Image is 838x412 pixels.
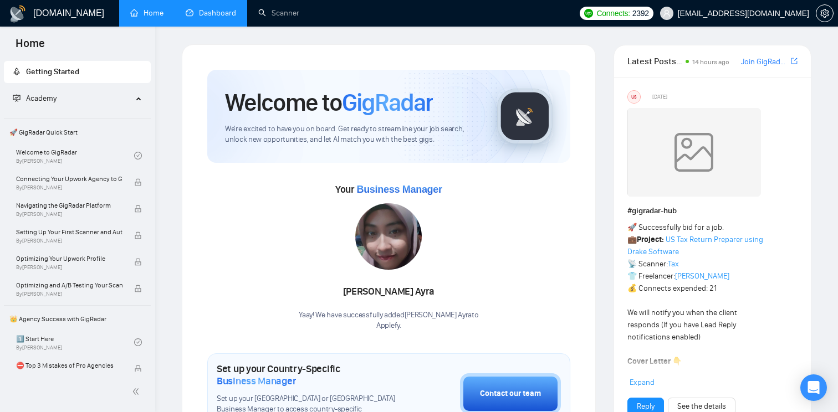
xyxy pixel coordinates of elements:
[132,386,143,397] span: double-left
[16,360,122,371] span: ⛔ Top 3 Mistakes of Pro Agencies
[16,253,122,264] span: Optimizing Your Upwork Profile
[628,91,640,103] div: US
[668,259,679,269] a: Tax
[16,226,122,238] span: Setting Up Your First Scanner and Auto-Bidder
[299,282,478,301] div: [PERSON_NAME] Ayra
[13,94,57,103] span: Academy
[16,200,122,211] span: Navigating the GigRadar Platform
[800,374,827,401] div: Open Intercom Messenger
[480,388,541,400] div: Contact our team
[130,8,163,18] a: homeHome
[741,56,789,68] a: Join GigRadar Slack Community
[632,7,649,19] span: 2392
[16,264,122,271] span: By [PERSON_NAME]
[16,291,122,297] span: By [PERSON_NAME]
[258,8,299,18] a: searchScanner
[637,235,664,244] strong: Project:
[627,54,682,68] span: Latest Posts from the GigRadar Community
[627,357,682,366] strong: Cover Letter 👇
[299,321,478,331] p: Applefy .
[134,205,142,213] span: lock
[26,67,79,76] span: Getting Started
[630,378,655,387] span: Expand
[134,152,142,159] span: check-circle
[663,9,671,17] span: user
[134,258,142,266] span: lock
[16,184,122,191] span: By [PERSON_NAME]
[355,203,422,270] img: 1698924227594-IMG-20231023-WA0128.jpg
[134,365,142,373] span: lock
[342,87,433,117] span: GigRadar
[791,56,798,66] a: export
[134,231,142,239] span: lock
[26,94,57,103] span: Academy
[16,173,122,184] span: Connecting Your Upwork Agency to GigRadar
[9,5,27,23] img: logo
[816,4,834,22] button: setting
[816,9,834,18] a: setting
[675,271,729,281] a: [PERSON_NAME]
[16,211,122,218] span: By [PERSON_NAME]
[134,338,142,346] span: check-circle
[356,184,442,195] span: Business Manager
[134,178,142,186] span: lock
[16,280,122,291] span: Optimizing and A/B Testing Your Scanner for Better Results
[5,308,150,330] span: 👑 Agency Success with GigRadar
[497,89,553,144] img: gigradar-logo.png
[584,9,593,18] img: upwork-logo.png
[186,8,236,18] a: dashboardDashboard
[692,58,729,66] span: 14 hours ago
[217,363,405,387] h1: Set up your Country-Specific
[627,205,798,217] h1: # gigradar-hub
[16,238,122,244] span: By [PERSON_NAME]
[791,56,798,65] span: export
[596,7,630,19] span: Connects:
[225,87,433,117] h1: Welcome to
[13,68,21,75] span: rocket
[16,143,134,168] a: Welcome to GigRadarBy[PERSON_NAME]
[16,371,122,378] span: By [PERSON_NAME]
[134,285,142,292] span: lock
[5,121,150,143] span: 🚀 GigRadar Quick Start
[627,108,760,197] img: weqQh+iSagEgQAAAABJRU5ErkJggg==
[335,183,442,195] span: Your
[652,92,667,102] span: [DATE]
[7,35,54,59] span: Home
[4,61,151,83] li: Getting Started
[16,330,134,354] a: 1️⃣ Start HereBy[PERSON_NAME]
[627,235,763,256] a: US Tax Return Preparer using Drake Software
[225,124,479,145] span: We're excited to have you on board. Get ready to streamline your job search, unlock new opportuni...
[217,375,296,387] span: Business Manager
[299,310,478,331] div: Yaay! We have successfully added [PERSON_NAME] Ayra to
[13,94,21,102] span: fund-projection-screen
